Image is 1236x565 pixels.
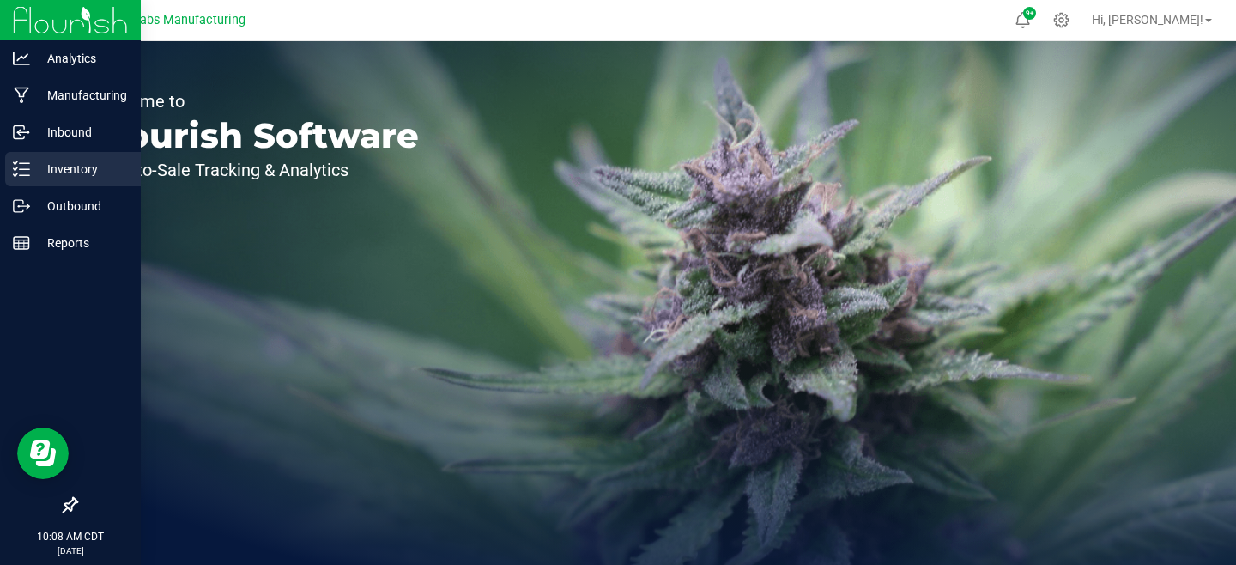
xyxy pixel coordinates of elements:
inline-svg: Manufacturing [13,87,30,104]
div: Manage settings [1051,12,1072,28]
inline-svg: Reports [13,234,30,252]
p: 10:08 AM CDT [8,529,133,544]
p: Analytics [30,48,133,69]
p: Flourish Software [93,118,419,153]
p: Welcome to [93,93,419,110]
inline-svg: Analytics [13,50,30,67]
p: Inbound [30,122,133,143]
p: Seed-to-Sale Tracking & Analytics [93,161,419,179]
p: Outbound [30,196,133,216]
span: Hi, [PERSON_NAME]! [1092,13,1203,27]
span: Teal Labs Manufacturing [106,13,245,27]
p: Inventory [30,159,133,179]
p: Manufacturing [30,85,133,106]
inline-svg: Outbound [13,197,30,215]
iframe: Resource center [17,428,69,479]
p: Reports [30,233,133,253]
p: [DATE] [8,544,133,557]
span: 9+ [1026,10,1033,17]
inline-svg: Inventory [13,161,30,178]
inline-svg: Inbound [13,124,30,141]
